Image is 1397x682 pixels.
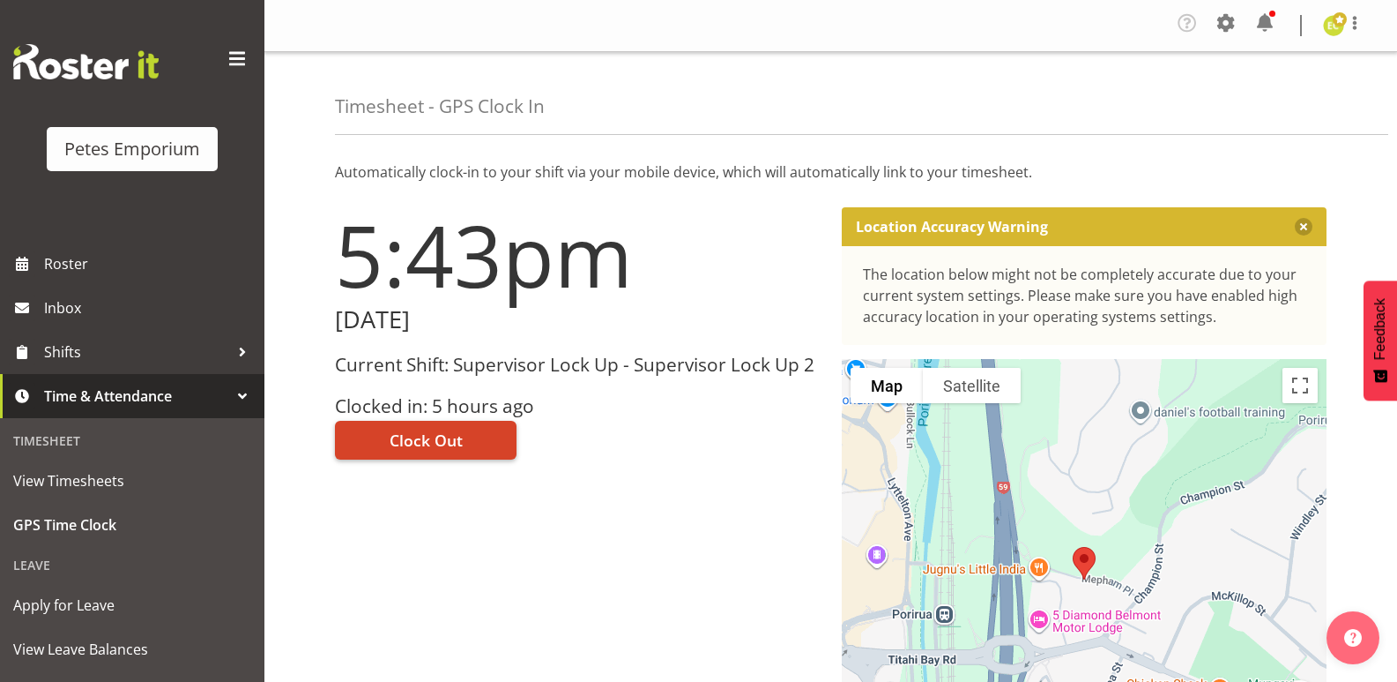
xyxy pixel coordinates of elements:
div: The location below might not be completely accurate due to your current system settings. Please m... [863,264,1306,327]
img: Rosterit website logo [13,44,159,79]
button: Show satellite imagery [923,368,1021,403]
span: Clock Out [390,429,463,452]
p: Automatically clock-in to your shift via your mobile device, which will automatically link to you... [335,161,1326,183]
span: Inbox [44,295,256,321]
a: View Leave Balances [4,627,260,671]
span: Roster [44,251,256,277]
a: GPS Time Clock [4,503,260,547]
button: Close message [1295,218,1312,236]
span: View Leave Balances [13,636,251,663]
button: Feedback - Show survey [1364,281,1397,401]
a: View Timesheets [4,459,260,503]
button: Toggle fullscreen view [1282,368,1318,403]
div: Leave [4,547,260,583]
div: Timesheet [4,423,260,459]
span: Apply for Leave [13,592,251,618]
h2: [DATE] [335,306,821,334]
span: Time & Attendance [44,383,229,409]
span: View Timesheets [13,468,251,494]
span: Shifts [44,339,229,365]
div: Petes Emporium [64,136,200,162]
button: Show street map [851,368,923,403]
p: Location Accuracy Warning [856,218,1048,236]
h1: 5:43pm [335,207,821,303]
h4: Timesheet - GPS Clock In [335,96,545,116]
h3: Current Shift: Supervisor Lock Up - Supervisor Lock Up 2 [335,355,821,375]
img: emma-croft7499.jpg [1323,15,1344,36]
h3: Clocked in: 5 hours ago [335,396,821,416]
span: GPS Time Clock [13,512,251,538]
img: help-xxl-2.png [1344,629,1362,647]
a: Apply for Leave [4,583,260,627]
button: Clock Out [335,421,516,460]
span: Feedback [1372,298,1388,360]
